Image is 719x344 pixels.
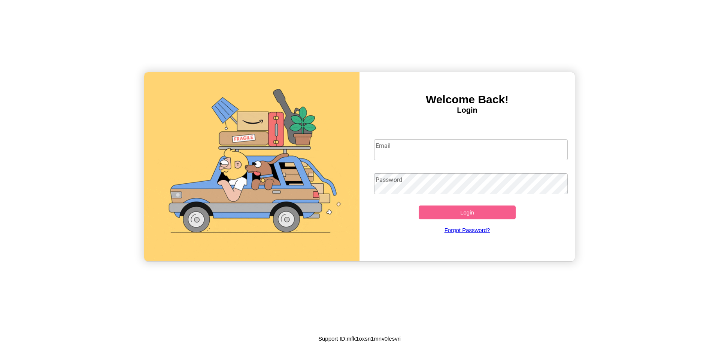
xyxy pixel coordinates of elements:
[318,334,401,344] p: Support ID: mfk1oxsn1mnv0lesvri
[359,106,575,115] h4: Login
[359,93,575,106] h3: Welcome Back!
[419,206,516,219] button: Login
[370,219,564,241] a: Forgot Password?
[144,72,359,261] img: gif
